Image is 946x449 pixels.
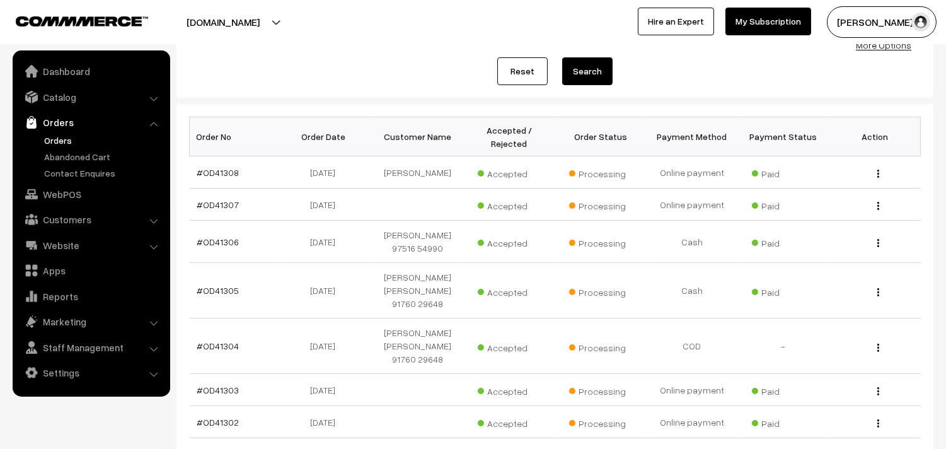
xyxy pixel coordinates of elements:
[555,117,647,156] th: Order Status
[562,57,613,85] button: Search
[877,288,879,296] img: Menu
[464,117,555,156] th: Accepted / Rejected
[372,263,464,318] td: [PERSON_NAME] [PERSON_NAME] 91760 29648
[16,183,166,206] a: WebPOS
[16,259,166,282] a: Apps
[197,417,239,428] a: #OD41302
[197,285,239,296] a: #OD41305
[16,285,166,308] a: Reports
[478,414,541,430] span: Accepted
[372,117,464,156] th: Customer Name
[281,318,372,374] td: [DATE]
[142,6,304,38] button: [DOMAIN_NAME]
[877,239,879,247] img: Menu
[478,382,541,398] span: Accepted
[877,170,879,178] img: Menu
[478,164,541,180] span: Accepted
[647,263,738,318] td: Cash
[725,8,811,35] a: My Subscription
[877,419,879,428] img: Menu
[16,234,166,257] a: Website
[569,164,632,180] span: Processing
[41,150,166,163] a: Abandoned Cart
[197,199,239,210] a: #OD41307
[478,233,541,250] span: Accepted
[829,117,921,156] th: Action
[16,111,166,134] a: Orders
[569,196,632,213] span: Processing
[372,221,464,263] td: [PERSON_NAME] 97516 54990
[738,117,829,156] th: Payment Status
[281,406,372,438] td: [DATE]
[647,189,738,221] td: Online payment
[877,344,879,352] img: Menu
[197,167,239,178] a: #OD41308
[16,208,166,231] a: Customers
[41,134,166,147] a: Orders
[478,196,541,213] span: Accepted
[197,341,239,351] a: #OD41304
[647,318,738,374] td: COD
[281,221,372,263] td: [DATE]
[877,202,879,210] img: Menu
[569,338,632,354] span: Processing
[752,283,815,299] span: Paid
[647,406,738,438] td: Online payment
[372,156,464,189] td: [PERSON_NAME]
[569,233,632,250] span: Processing
[752,196,815,213] span: Paid
[478,338,541,354] span: Accepted
[647,221,738,263] td: Cash
[16,13,126,28] a: COMMMERCE
[827,6,937,38] button: [PERSON_NAME] s…
[752,233,815,250] span: Paid
[16,60,166,83] a: Dashboard
[877,387,879,395] img: Menu
[281,189,372,221] td: [DATE]
[752,414,815,430] span: Paid
[16,361,166,384] a: Settings
[569,382,632,398] span: Processing
[197,236,239,247] a: #OD41306
[16,86,166,108] a: Catalog
[478,283,541,299] span: Accepted
[497,57,548,85] a: Reset
[281,117,372,156] th: Order Date
[281,156,372,189] td: [DATE]
[372,318,464,374] td: [PERSON_NAME] [PERSON_NAME] 91760 29648
[569,283,632,299] span: Processing
[281,263,372,318] td: [DATE]
[41,166,166,180] a: Contact Enquires
[16,16,148,26] img: COMMMERCE
[752,382,815,398] span: Paid
[281,374,372,406] td: [DATE]
[647,117,738,156] th: Payment Method
[647,374,738,406] td: Online payment
[738,318,829,374] td: -
[16,336,166,359] a: Staff Management
[197,385,239,395] a: #OD41303
[569,414,632,430] span: Processing
[638,8,714,35] a: Hire an Expert
[16,310,166,333] a: Marketing
[856,40,911,50] a: More Options
[647,156,738,189] td: Online payment
[190,117,281,156] th: Order No
[911,13,930,32] img: user
[752,164,815,180] span: Paid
